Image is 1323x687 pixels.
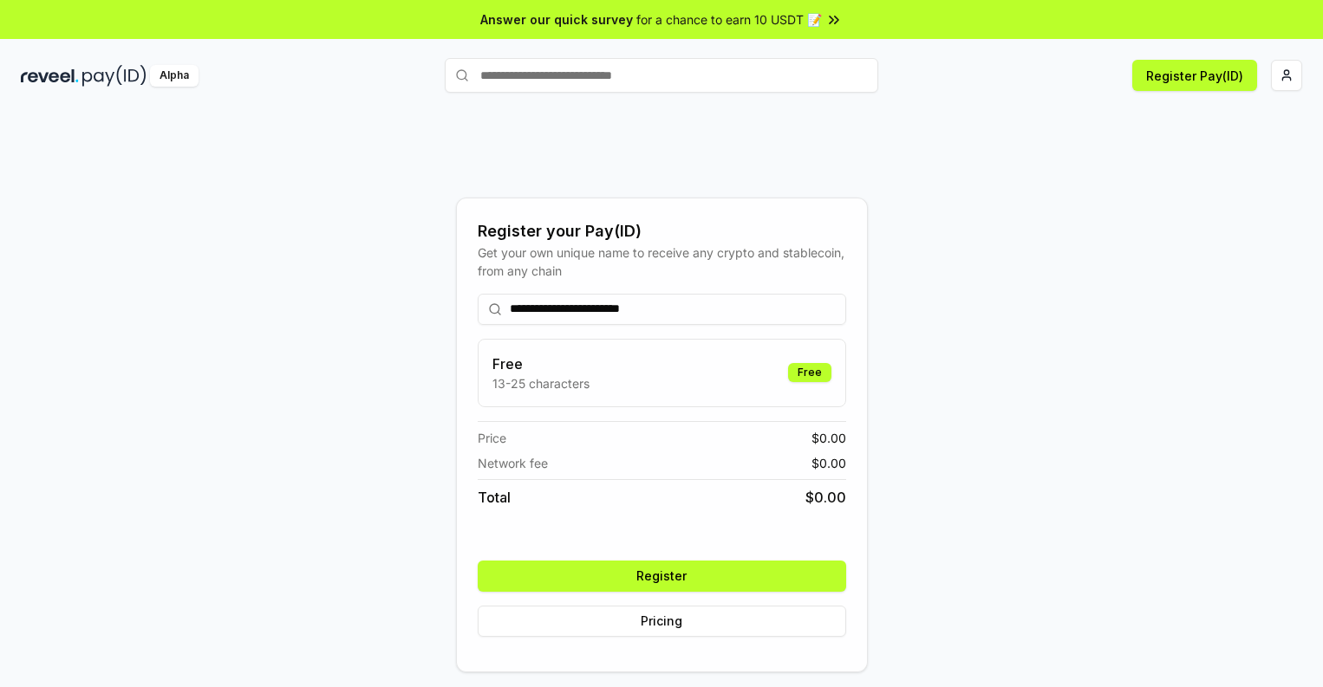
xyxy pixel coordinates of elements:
[805,487,846,508] span: $ 0.00
[478,219,846,243] div: Register your Pay(ID)
[811,454,846,472] span: $ 0.00
[492,353,590,374] h3: Free
[478,561,846,592] button: Register
[478,243,846,280] div: Get your own unique name to receive any crypto and stablecoin, from any chain
[150,65,199,87] div: Alpha
[1132,60,1257,91] button: Register Pay(ID)
[480,10,633,29] span: Answer our quick survey
[478,454,548,472] span: Network fee
[636,10,822,29] span: for a chance to earn 10 USDT 📝
[478,429,506,447] span: Price
[492,374,590,392] p: 13-25 characters
[811,429,846,447] span: $ 0.00
[82,65,147,87] img: pay_id
[21,65,79,87] img: reveel_dark
[788,363,831,382] div: Free
[478,606,846,637] button: Pricing
[478,487,511,508] span: Total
